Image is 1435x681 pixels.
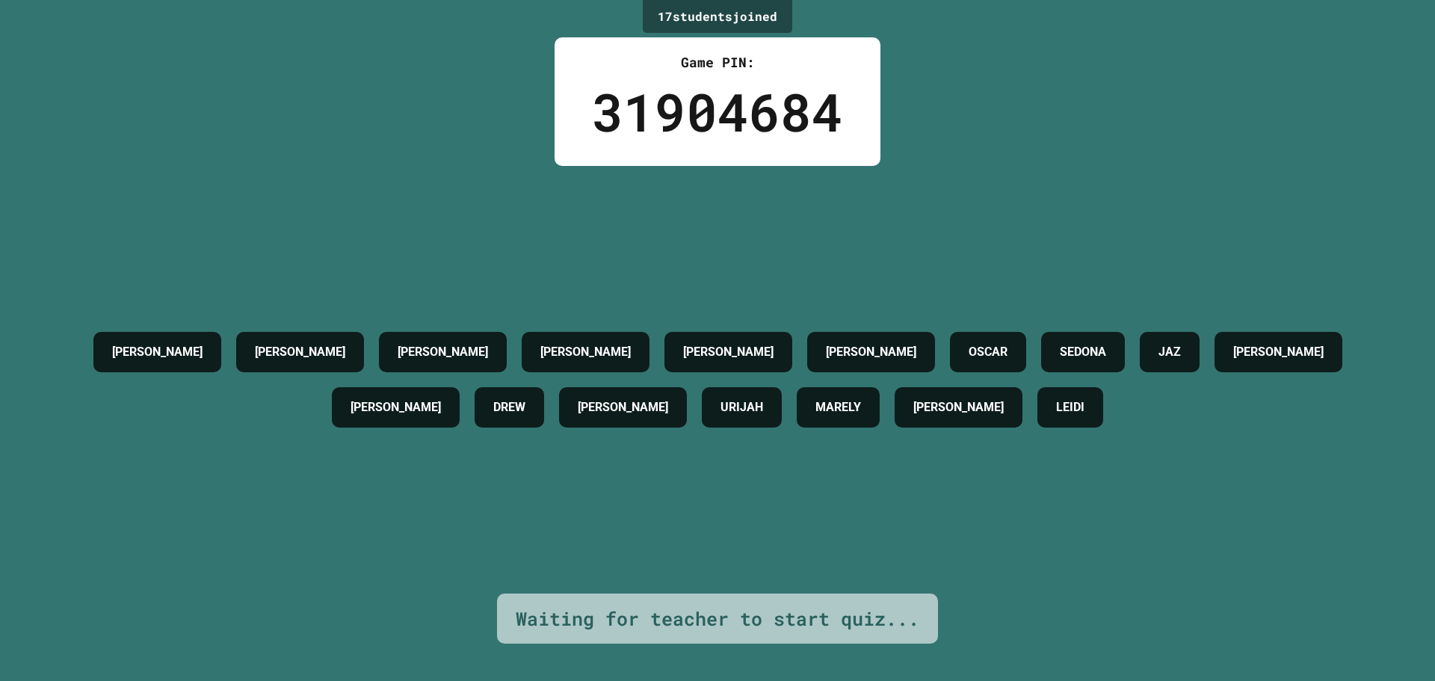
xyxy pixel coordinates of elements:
[578,398,668,416] h4: [PERSON_NAME]
[1060,343,1106,361] h4: SEDONA
[913,398,1004,416] h4: [PERSON_NAME]
[1056,398,1084,416] h4: LEIDI
[516,605,919,633] div: Waiting for teacher to start quiz...
[540,343,631,361] h4: [PERSON_NAME]
[969,343,1007,361] h4: OSCAR
[255,343,345,361] h4: [PERSON_NAME]
[1158,343,1181,361] h4: JAZ
[592,52,843,73] div: Game PIN:
[351,398,441,416] h4: [PERSON_NAME]
[493,398,525,416] h4: DREW
[1233,343,1324,361] h4: [PERSON_NAME]
[683,343,774,361] h4: [PERSON_NAME]
[398,343,488,361] h4: [PERSON_NAME]
[112,343,203,361] h4: [PERSON_NAME]
[592,73,843,151] div: 31904684
[826,343,916,361] h4: [PERSON_NAME]
[815,398,861,416] h4: MARELY
[720,398,763,416] h4: URIJAH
